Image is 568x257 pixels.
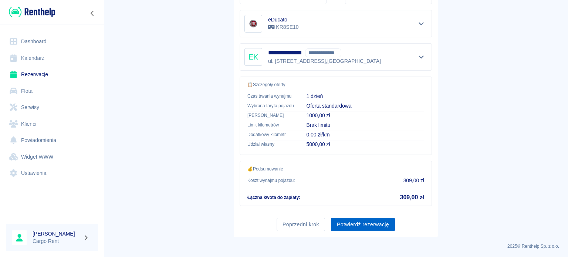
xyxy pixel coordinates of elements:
p: 2025 © Renthelp Sp. z o.o. [112,243,559,250]
a: Kalendarz [6,50,98,67]
p: Koszt wynajmu pojazdu : [247,177,295,184]
p: 309,00 zł [403,177,424,185]
h6: eDucato [268,16,298,23]
button: Zwiń nawigację [87,9,98,18]
p: 💰 Podsumowanie [247,166,424,172]
p: ul. [STREET_ADDRESS] , [GEOGRAPHIC_DATA] [268,57,381,65]
h5: 309,00 zł [400,194,424,201]
p: Wybrana taryfa pojazdu [247,102,294,109]
p: Oferta standardowa [306,102,424,110]
p: Limit kilometrów [247,122,294,128]
a: Dashboard [6,33,98,50]
button: Poprzedni krok [277,218,325,231]
a: Flota [6,83,98,99]
p: Brak limitu [306,121,424,129]
p: 0,00 zł/km [306,131,424,139]
a: Powiadomienia [6,132,98,149]
p: 1 dzień [306,92,424,100]
div: EK [244,48,262,66]
p: Czas trwania wynajmu [247,93,294,99]
button: Pokaż szczegóły [415,18,427,29]
p: 5000,00 zł [306,141,424,148]
p: Cargo Rent [33,237,80,245]
p: [PERSON_NAME] [247,112,294,119]
p: 1000,00 zł [306,112,424,119]
a: Rezerwacje [6,66,98,83]
h6: [PERSON_NAME] [33,230,80,237]
img: Renthelp logo [9,6,55,18]
p: Dodatkowy kilometr [247,131,294,138]
p: 📋 Szczegóły oferty [247,81,424,88]
a: Widget WWW [6,149,98,165]
a: Renthelp logo [6,6,55,18]
a: Klienci [6,116,98,132]
a: Serwisy [6,99,98,116]
button: Pokaż szczegóły [415,52,427,62]
button: Potwierdź rezerwację [331,218,395,231]
a: Ustawienia [6,165,98,182]
p: Łączna kwota do zapłaty : [247,194,300,201]
img: Image [246,16,261,31]
p: Udział własny [247,141,294,148]
p: KR8SE10 [268,23,298,31]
